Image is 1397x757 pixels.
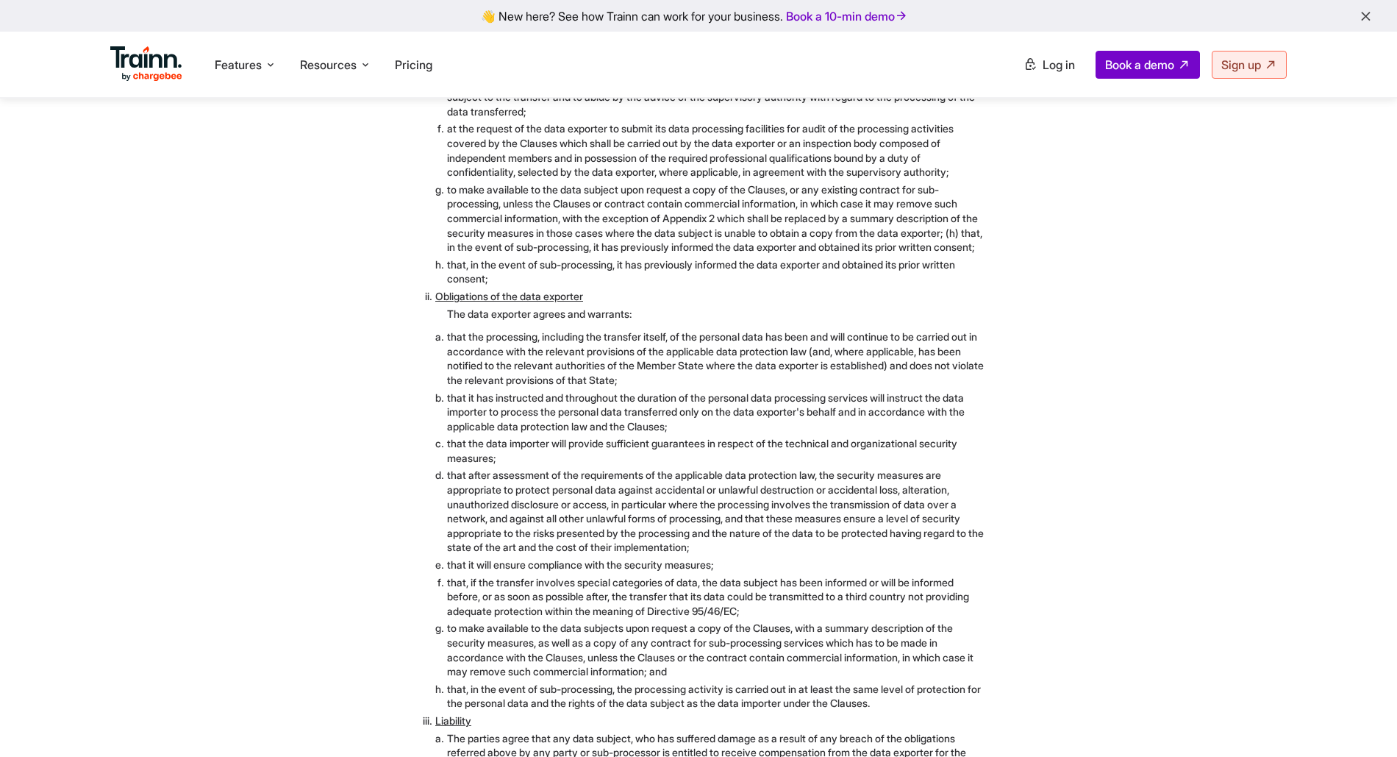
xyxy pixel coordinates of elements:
a: Book a demo [1096,51,1200,79]
span: Sign up [1221,57,1261,72]
li: to make available to the data subjects upon request a copy of the Clauses, with a summary descrip... [447,621,985,678]
u: Obligations of the data exporter [435,290,583,302]
a: Pricing [395,57,432,72]
u: Liability [435,714,471,727]
a: Sign up [1212,51,1287,79]
li: that, in the event of sub-processing, the processing activity is carried out in at least the same... [447,682,985,711]
span: Features [215,57,262,73]
a: Log in [1015,51,1084,78]
a: Book a 10-min demo [783,6,911,26]
li: to make available to the data subject upon request a copy of the Clauses, or any existing contrac... [447,182,985,255]
li: at the request of the data exporter to submit its data processing facilities for audit of the pro... [447,121,985,179]
li: that it will ensure compliance with the security measures; [447,558,985,572]
span: Resources [300,57,357,73]
span: Book a demo [1105,57,1174,72]
li: that the data importer will provide sufficient guarantees in respect of the technical and organiz... [447,436,985,465]
img: Trainn Logo [110,46,182,82]
span: Log in [1043,57,1075,72]
li: that, in the event of sub-processing, it has previously informed the data exporter and obtained i... [447,257,985,286]
iframe: Chat Widget [1323,686,1397,757]
li: that, if the transfer involves special categories of data, the data subject has been informed or ... [447,575,985,619]
li: that the processing, including the transfer itself, of the personal data has been and will contin... [447,330,985,387]
div: 👋 New here? See how Trainn can work for your business. [9,9,1388,23]
p: The data exporter agrees and warrants: [447,307,985,321]
li: that after assessment of the requirements of the applicable data protection law, the security mea... [447,468,985,555]
li: that it has instructed and throughout the duration of the personal data processing services will ... [447,391,985,434]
